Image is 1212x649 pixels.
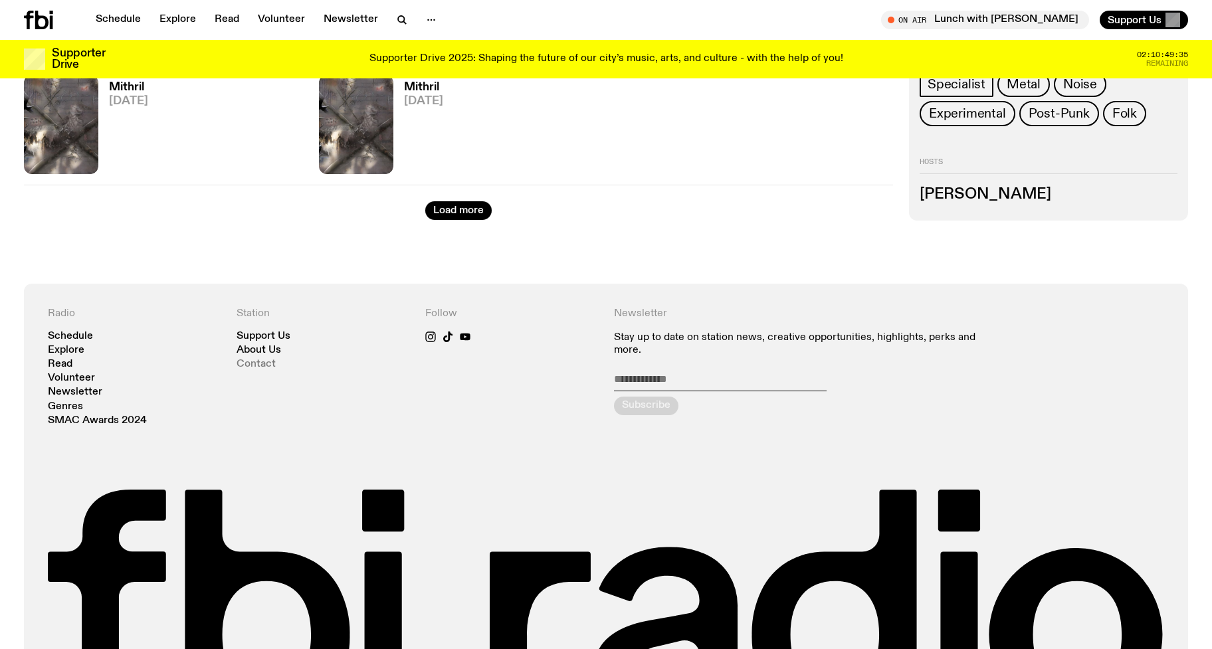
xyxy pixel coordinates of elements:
[1103,100,1146,126] a: Folk
[929,106,1006,120] span: Experimental
[920,100,1015,126] a: Experimental
[237,331,290,341] a: Support Us
[614,397,678,415] button: Subscribe
[250,11,313,29] a: Volunteer
[48,373,95,383] a: Volunteer
[151,11,204,29] a: Explore
[48,359,72,369] a: Read
[48,416,147,426] a: SMAC Awards 2024
[425,308,598,320] h4: Follow
[425,201,492,220] button: Load more
[614,331,975,357] p: Stay up to date on station news, creative opportunities, highlights, perks and more.
[24,75,98,174] img: An abstract artwork in mostly grey, with a textural cross in the centre. There are metallic and d...
[881,11,1089,29] button: On AirLunch with [PERSON_NAME]
[319,75,393,174] img: An abstract artwork in mostly grey, with a textural cross in the centre. There are metallic and d...
[98,82,148,174] a: Mithril[DATE]
[920,157,1177,173] h2: Hosts
[48,387,102,397] a: Newsletter
[48,331,93,341] a: Schedule
[109,82,148,93] h3: Mithril
[1146,60,1188,67] span: Remaining
[1029,106,1090,120] span: Post-Punk
[207,11,247,29] a: Read
[1108,14,1161,26] span: Support Us
[109,96,148,107] span: [DATE]
[404,82,443,93] h3: Mithril
[928,76,985,91] span: Specialist
[1137,51,1188,58] span: 02:10:49:35
[1063,76,1097,91] span: Noise
[369,53,843,65] p: Supporter Drive 2025: Shaping the future of our city’s music, arts, and culture - with the help o...
[237,345,281,355] a: About Us
[1054,71,1106,96] a: Noise
[404,96,443,107] span: [DATE]
[1007,76,1041,91] span: Metal
[920,71,993,96] a: Specialist
[1100,11,1188,29] button: Support Us
[997,71,1050,96] a: Metal
[237,359,276,369] a: Contact
[1112,106,1137,120] span: Folk
[48,345,84,355] a: Explore
[1019,100,1099,126] a: Post-Punk
[48,308,221,320] h4: Radio
[614,308,975,320] h4: Newsletter
[48,402,83,412] a: Genres
[316,11,386,29] a: Newsletter
[52,48,105,70] h3: Supporter Drive
[920,187,1177,202] h3: [PERSON_NAME]
[393,82,443,174] a: Mithril[DATE]
[88,11,149,29] a: Schedule
[237,308,409,320] h4: Station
